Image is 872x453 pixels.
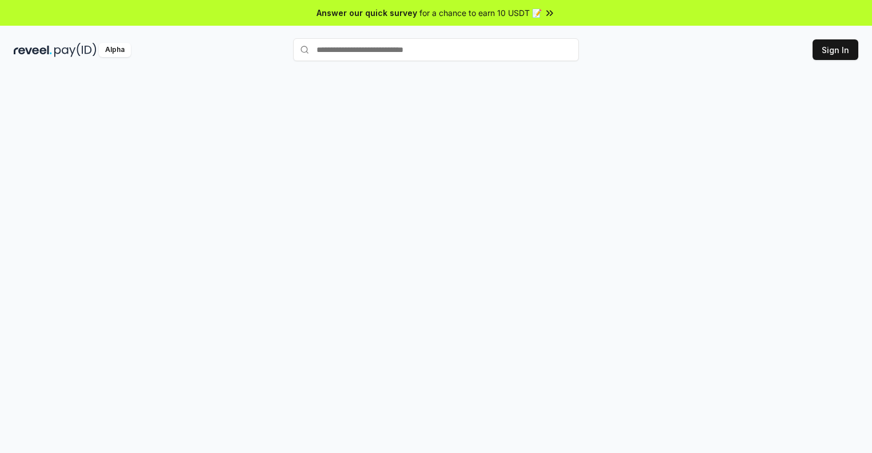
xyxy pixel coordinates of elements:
[99,43,131,57] div: Alpha
[14,43,52,57] img: reveel_dark
[813,39,858,60] button: Sign In
[419,7,542,19] span: for a chance to earn 10 USDT 📝
[317,7,417,19] span: Answer our quick survey
[54,43,97,57] img: pay_id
